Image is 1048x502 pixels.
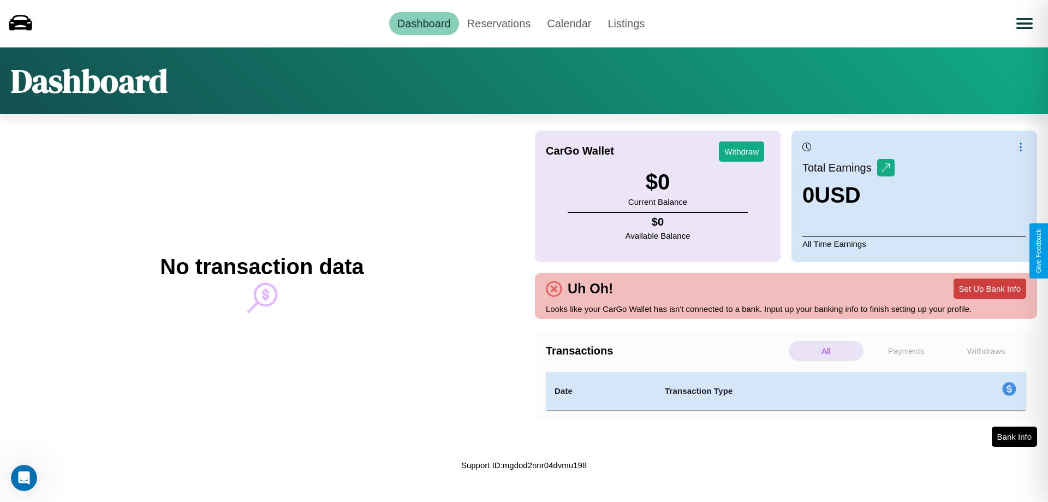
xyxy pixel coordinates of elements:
[802,183,895,208] h3: 0 USD
[389,12,459,35] a: Dashboard
[546,372,1026,410] table: simple table
[1009,8,1040,39] button: Open menu
[459,12,539,35] a: Reservations
[789,341,864,361] p: All
[461,458,587,473] p: Support ID: mgdod2nnr04dvmu198
[160,255,364,279] h2: No transaction data
[869,341,944,361] p: Payments
[628,170,687,194] h3: $ 0
[802,236,1026,251] p: All Time Earnings
[719,141,764,162] button: Withdraw
[555,385,647,398] h4: Date
[11,465,37,491] iframe: Intercom live chat
[546,302,1026,316] p: Looks like your CarGo Wallet has isn't connected to a bank. Input up your banking info to finish ...
[562,281,618,297] h4: Uh Oh!
[802,158,877,178] p: Total Earnings
[992,427,1037,447] button: Bank Info
[665,385,913,398] h4: Transaction Type
[628,194,687,209] p: Current Balance
[949,341,1023,361] p: Withdraws
[1035,229,1043,273] div: Give Feedback
[954,279,1026,299] button: Set Up Bank Info
[626,216,690,228] h4: $ 0
[11,58,168,103] h1: Dashboard
[546,345,786,357] h4: Transactions
[599,12,653,35] a: Listings
[626,228,690,243] p: Available Balance
[546,145,614,157] h4: CarGo Wallet
[539,12,599,35] a: Calendar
